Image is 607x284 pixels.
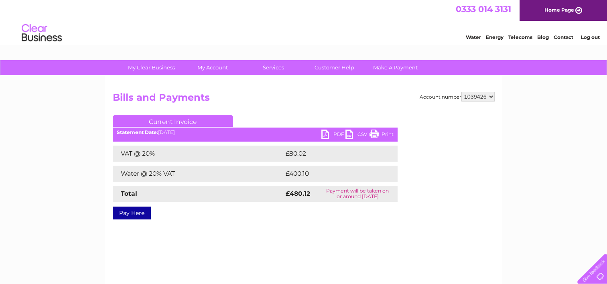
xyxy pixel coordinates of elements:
strong: £480.12 [286,190,310,197]
a: 0333 014 3131 [456,4,511,14]
h2: Bills and Payments [113,92,495,107]
div: [DATE] [113,130,398,135]
a: Services [240,60,307,75]
strong: Total [121,190,137,197]
a: My Account [179,60,246,75]
b: Statement Date: [117,129,158,135]
a: Customer Help [301,60,367,75]
a: CSV [345,130,369,141]
td: Payment will be taken on or around [DATE] [318,186,398,202]
a: Make A Payment [362,60,428,75]
td: VAT @ 20% [113,146,284,162]
td: £80.02 [284,146,382,162]
a: PDF [321,130,345,141]
a: Pay Here [113,207,151,219]
img: logo.png [21,21,62,45]
a: Blog [537,34,549,40]
div: Clear Business is a trading name of Verastar Limited (registered in [GEOGRAPHIC_DATA] No. 3667643... [114,4,493,39]
a: My Clear Business [118,60,185,75]
a: Current Invoice [113,115,233,127]
a: Contact [554,34,573,40]
a: Telecoms [508,34,532,40]
a: Energy [486,34,503,40]
div: Account number [420,92,495,101]
a: Log out [581,34,599,40]
td: £400.10 [284,166,383,182]
a: Print [369,130,394,141]
a: Water [466,34,481,40]
td: Water @ 20% VAT [113,166,284,182]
